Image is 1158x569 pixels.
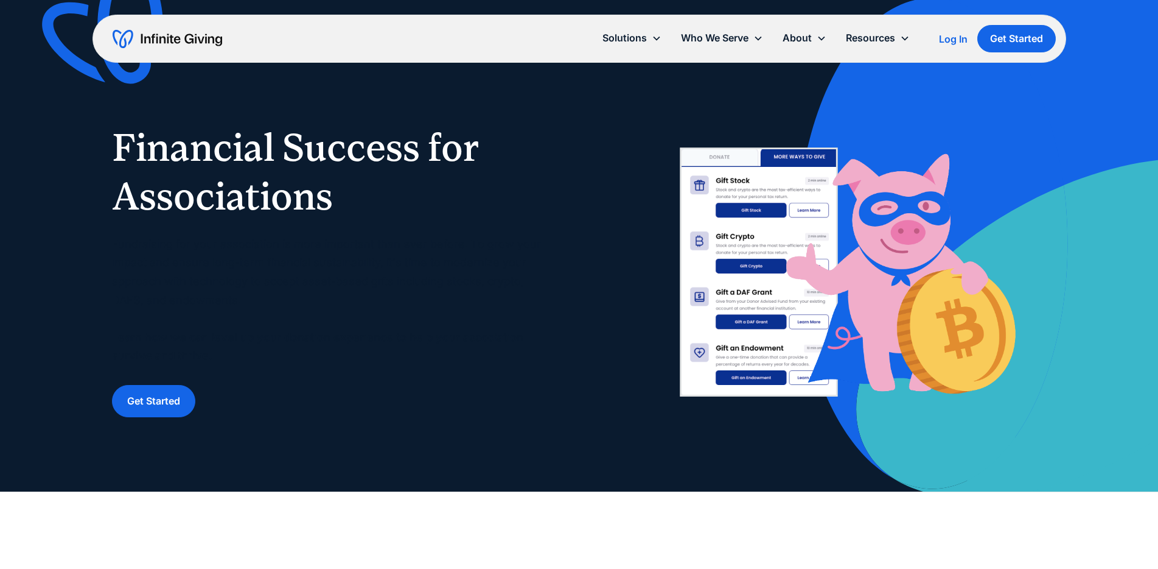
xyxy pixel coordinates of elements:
[836,25,919,51] div: Resources
[977,25,1056,52] a: Get Started
[602,30,647,46] div: Solutions
[783,30,812,46] div: About
[112,385,195,417] a: Get Started
[604,117,1047,423] img: nonprofit donation platform for faith-based organizations and ministries
[846,30,895,46] div: Resources
[681,30,748,46] div: Who We Serve
[671,25,773,51] div: Who We Serve
[773,25,836,51] div: About
[939,34,968,44] div: Log In
[593,25,671,51] div: Solutions
[939,32,968,46] a: Log In
[112,331,523,362] strong: Learn how we can level up your donation experience to help your association survive and thrive.
[112,123,555,221] h1: Financial Success for Associations
[112,235,555,366] p: Fundraising for your association is more important than ever before. To grow your impact and ensu...
[113,29,222,49] a: home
